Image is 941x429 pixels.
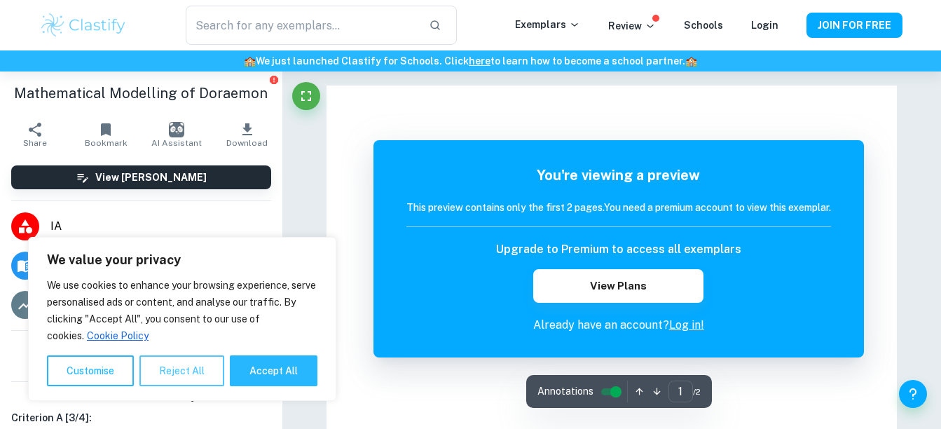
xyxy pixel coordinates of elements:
button: View Plans [533,269,703,303]
button: Help and Feedback [899,380,927,408]
span: Download [226,138,268,148]
h6: Criterion A [ 3 / 4 ]: [11,410,271,425]
h1: Mathematical Modelling of Doraemon [11,83,271,104]
button: Accept All [230,355,317,386]
a: Log in! [669,318,704,332]
h6: View [PERSON_NAME] [95,170,207,185]
button: JOIN FOR FREE [806,13,902,38]
a: Login [751,20,778,31]
p: We value your privacy [47,252,317,268]
span: IA [50,218,271,235]
button: Reject All [139,355,224,386]
a: Cookie Policy [86,329,149,342]
span: 🏫 [244,55,256,67]
a: here [469,55,490,67]
h6: We just launched Clastify for Schools. Click to learn how to become a school partner. [3,53,938,69]
h6: Examiner's summary [6,388,277,404]
span: Bookmark [85,138,128,148]
button: AI Assistant [141,115,212,154]
img: AI Assistant [169,122,184,137]
h6: Upgrade to Premium to access all exemplars [496,241,741,258]
p: Exemplars [515,17,580,32]
div: We value your privacy [28,237,336,401]
button: Bookmark [71,115,142,154]
img: Clastify logo [39,11,128,39]
input: Search for any exemplars... [186,6,417,45]
span: AI Assistant [151,138,202,148]
p: Review [608,18,656,34]
span: / 2 [693,386,701,398]
p: We use cookies to enhance your browsing experience, serve personalised ads or content, and analys... [47,277,317,344]
button: Fullscreen [292,82,320,110]
button: Download [212,115,282,154]
span: Share [23,138,47,148]
span: Annotations [537,384,593,399]
span: 🏫 [685,55,697,67]
p: Already have an account? [406,317,831,334]
a: Schools [684,20,723,31]
h6: This preview contains only the first 2 pages. You need a premium account to view this exemplar. [406,200,831,215]
button: Report issue [269,74,280,85]
button: View [PERSON_NAME] [11,165,271,189]
button: Customise [47,355,134,386]
h5: You're viewing a preview [406,165,831,186]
